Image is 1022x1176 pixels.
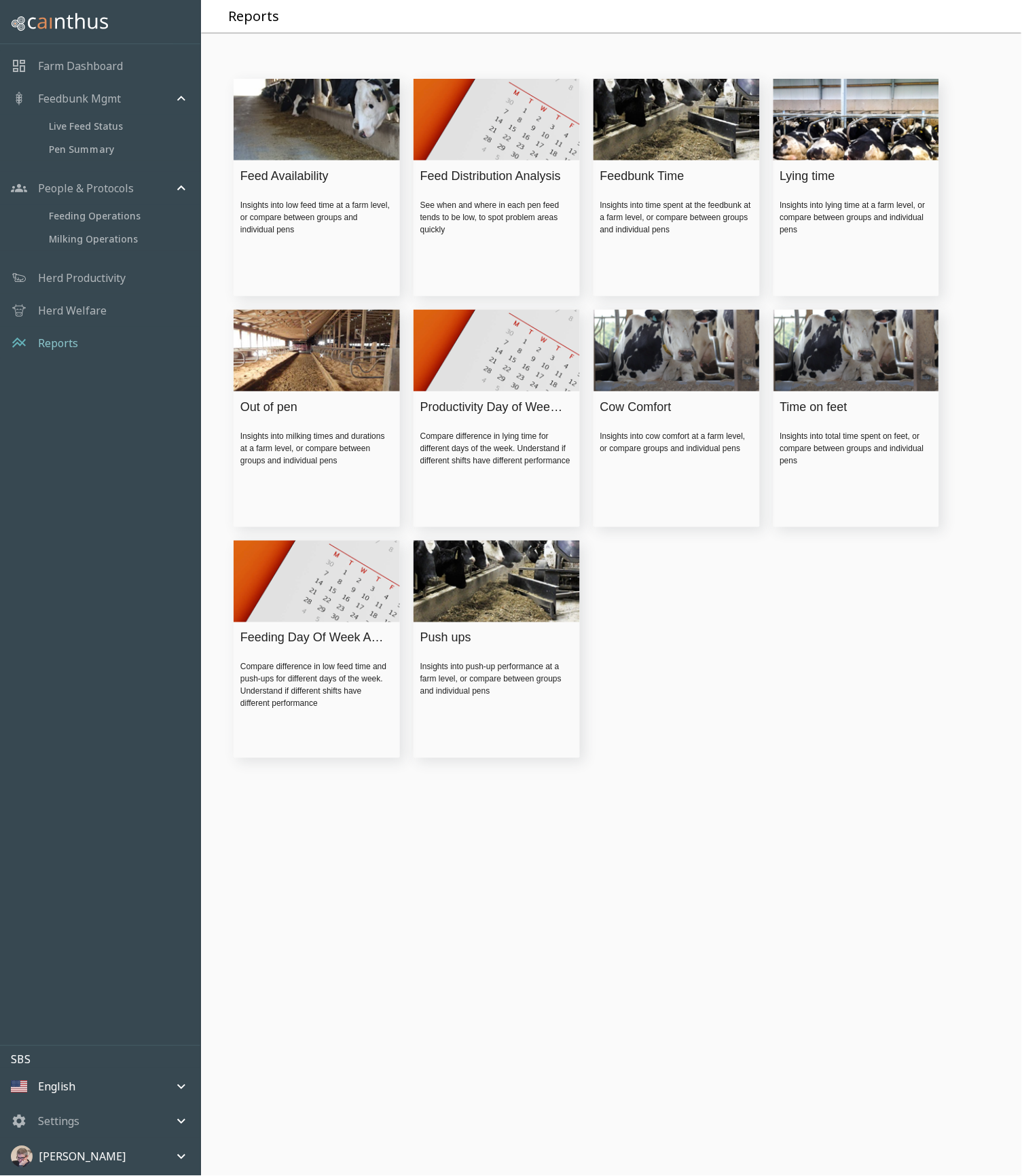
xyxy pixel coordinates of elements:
img: Time on feet [773,308,940,393]
p: SBS [11,1052,200,1068]
div: Insights into time spent at the feedbunk at a farm level, or compare between groups and individua... [600,199,753,236]
p: [PERSON_NAME] [39,1149,126,1165]
div: Cow Comfort [600,398,748,416]
img: Feedbunk Time [594,77,760,162]
img: Feeding Day Of Week Analysis [234,539,400,623]
div: Feed Availability [240,167,388,185]
span: Live Feed Status [49,119,189,134]
img: Productivity Day of Week Analysis [414,308,580,392]
img: Feed Availability [234,77,400,162]
span: Pen Summary [49,142,189,157]
a: Herd Welfare [38,302,107,319]
div: Insights into total time spent on feet, or compare between groups and individual pens [780,430,933,467]
div: Feedbunk Time [600,167,748,185]
div: Insights into lying time at a farm level, or compare between groups and individual pens [780,199,933,236]
h5: Reports [228,7,279,26]
p: English [38,1079,75,1095]
img: Out of pen [234,308,400,393]
div: Feed Distribution Analysis [420,167,568,185]
div: Lying time [780,167,928,185]
div: Push ups [420,629,568,647]
div: Insights into milking times and durations at a farm level, or compare between groups and individu... [240,430,393,467]
p: Feedbunk Mgmt [38,90,121,107]
div: Compare difference in low feed time and push-ups for different days of the week. Understand if di... [240,661,393,710]
img: Feed Distribution Analysis [414,77,580,161]
div: Insights into low feed time at a farm level, or compare between groups and individual pens [240,199,393,236]
div: Insights into cow comfort at a farm level, or compare groups and individual pens [600,430,753,455]
div: Out of pen [240,398,388,416]
div: See when and where in each pen feed tends to be low, to spot problem areas quickly [420,199,573,236]
div: Feeding Day Of Week Analysis [240,629,388,647]
div: Compare difference in lying time for different days of the week. Understand if different shifts h... [420,430,573,467]
img: Push ups [414,539,580,624]
a: Farm Dashboard [38,58,123,74]
p: Settings [38,1113,79,1130]
img: Cow Comfort [594,308,760,393]
div: Insights into push-up performance at a farm level, or compare between groups and individual pens [420,661,573,698]
div: Productivity Day of Week Analysis [420,398,568,416]
a: Herd Productivity [38,270,126,286]
img: Lying time [773,77,940,162]
div: Time on feet [780,398,928,416]
img: d873b8dcfe3886d012f82df87605899c [11,1146,33,1168]
a: Reports [38,335,78,351]
span: Milking Operations [49,232,189,247]
span: Feeding Operations [49,209,189,224]
p: People & Protocols [38,180,134,196]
